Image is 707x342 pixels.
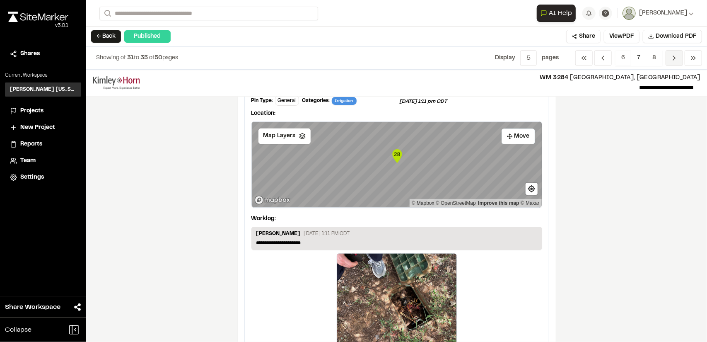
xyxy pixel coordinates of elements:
[5,325,31,335] span: Collapse
[252,122,542,208] canvas: Map
[639,9,687,18] span: [PERSON_NAME]
[10,173,76,182] a: Settings
[521,200,540,206] a: Maxar
[10,156,76,165] a: Team
[8,22,68,29] div: Oh geez...please don't...
[400,98,542,105] p: [DATE] 1:11 pm CDT
[154,56,162,61] span: 50
[20,156,36,165] span: Team
[5,302,60,312] span: Share Workspace
[140,56,148,61] span: 35
[91,30,121,43] button: ← Back
[646,50,662,66] span: 8
[275,96,299,106] div: General
[631,50,647,66] span: 7
[394,151,400,158] text: 28
[623,7,694,20] button: [PERSON_NAME]
[412,200,434,206] a: Mapbox
[502,129,535,144] button: Move
[623,7,636,20] img: User
[96,56,127,61] span: Showing of
[124,30,171,43] div: Published
[251,97,273,104] div: Pin Type:
[391,148,403,165] div: Map marker
[436,200,476,206] a: OpenStreetMap
[20,107,43,116] span: Projects
[537,5,579,22] div: Open AI Assistant
[20,123,55,132] span: New Project
[304,230,350,238] p: [DATE] 1:11 PM CDT
[99,7,114,20] button: Search
[256,230,301,239] p: [PERSON_NAME]
[93,76,140,90] img: file
[20,173,44,182] span: Settings
[302,97,330,104] div: Categories:
[10,140,76,149] a: Reports
[263,132,296,141] span: Map Layers
[251,214,276,223] p: Worklog:
[643,30,702,43] button: Download PDF
[10,49,76,58] a: Shares
[495,53,515,63] p: Display
[540,75,569,80] span: WM 3284
[542,53,559,63] p: page s
[615,50,631,66] span: 6
[8,12,68,22] img: rebrand.png
[127,56,134,61] span: 31
[537,5,576,22] button: Open AI Assistant
[20,140,42,149] span: Reports
[604,30,639,43] button: ViewPDF
[96,53,178,63] p: to of pages
[20,49,40,58] span: Shares
[520,50,537,66] button: 5
[147,73,700,82] p: [GEOGRAPHIC_DATA], [GEOGRAPHIC_DATA]
[549,8,572,18] span: AI Help
[251,109,542,118] p: Location:
[10,86,76,93] h3: [PERSON_NAME] [US_STATE]
[575,50,702,66] nav: Navigation
[526,183,538,195] button: Find my location
[332,97,357,105] span: Irrigation
[478,200,519,206] a: Map feedback
[10,107,76,116] a: Projects
[566,30,601,43] button: Share
[5,72,81,79] p: Current Workspace
[254,195,291,205] a: Mapbox logo
[10,123,76,132] a: New Project
[656,32,697,41] span: Download PDF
